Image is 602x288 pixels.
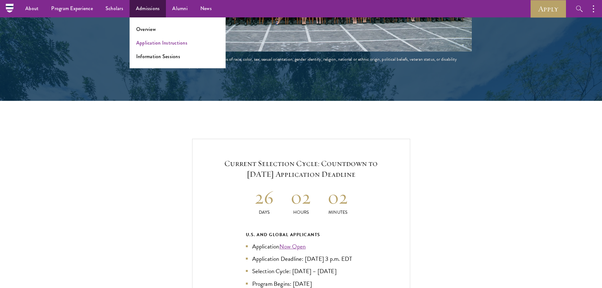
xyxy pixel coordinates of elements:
p: Hours [283,209,319,216]
h2: 02 [319,185,356,209]
div: U.S. and Global Applicants [246,231,356,239]
div: Schwarzman Scholars does not discriminate on the basis of race, color, sex, sexual orientation, g... [131,56,472,69]
li: Application [246,242,356,251]
h2: 02 [283,185,319,209]
h5: Current Selection Cycle: Countdown to [DATE] Application Deadline [211,158,391,180]
li: Application Deadline: [DATE] 3 p.m. EDT [246,254,356,263]
h2: 26 [246,185,283,209]
li: Selection Cycle: [DATE] – [DATE] [246,267,356,276]
p: Minutes [319,209,356,216]
a: Application Instructions [136,39,187,46]
a: Now Open [279,242,306,251]
p: Days [246,209,283,216]
a: Overview [136,26,156,33]
a: Information Sessions [136,53,180,60]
